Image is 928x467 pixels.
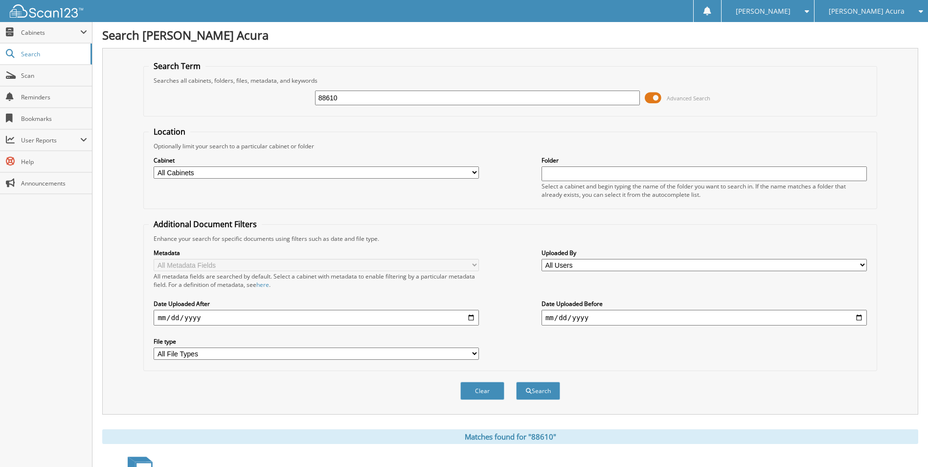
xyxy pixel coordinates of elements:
label: Uploaded By [542,249,867,257]
input: end [542,310,867,326]
div: Searches all cabinets, folders, files, metadata, and keywords [149,76,871,85]
span: Announcements [21,179,87,187]
span: Bookmarks [21,115,87,123]
span: Search [21,50,86,58]
span: Advanced Search [667,94,710,102]
legend: Location [149,126,190,137]
span: Cabinets [21,28,80,37]
label: File type [154,337,479,346]
span: Help [21,158,87,166]
span: [PERSON_NAME] Acura [829,8,905,14]
h1: Search [PERSON_NAME] Acura [102,27,918,43]
div: Matches found for "88610" [102,429,918,444]
div: Optionally limit your search to a particular cabinet or folder [149,142,871,150]
div: Select a cabinet and begin typing the name of the folder you want to search in. If the name match... [542,182,867,199]
div: Enhance your search for specific documents using filters such as date and file type. [149,234,871,243]
label: Date Uploaded After [154,300,479,308]
span: Scan [21,71,87,80]
button: Search [516,382,560,400]
input: start [154,310,479,326]
img: scan123-logo-white.svg [10,4,83,18]
label: Folder [542,156,867,164]
label: Metadata [154,249,479,257]
label: Cabinet [154,156,479,164]
label: Date Uploaded Before [542,300,867,308]
span: Reminders [21,93,87,101]
a: here [256,280,269,289]
legend: Search Term [149,61,205,71]
div: All metadata fields are searched by default. Select a cabinet with metadata to enable filtering b... [154,272,479,289]
button: Clear [460,382,504,400]
span: [PERSON_NAME] [736,8,791,14]
legend: Additional Document Filters [149,219,262,230]
span: User Reports [21,136,80,144]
